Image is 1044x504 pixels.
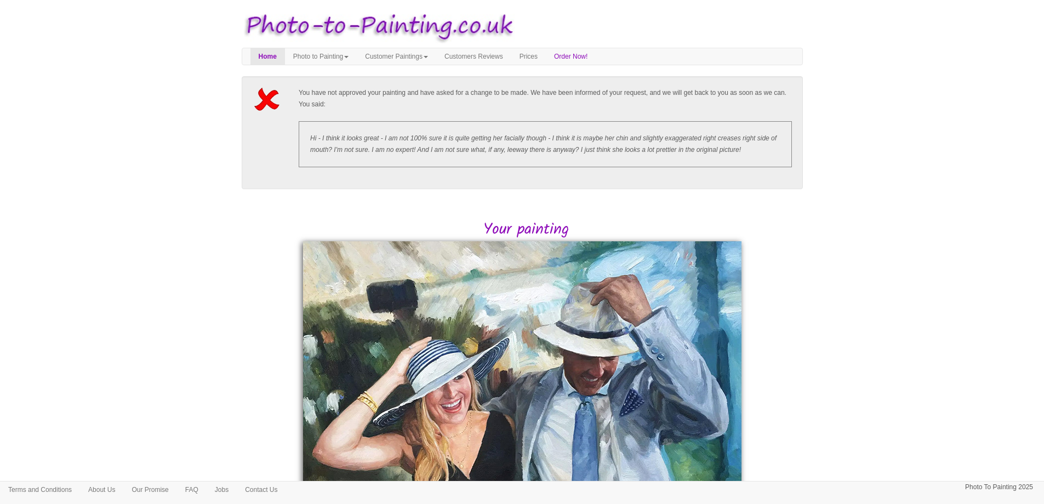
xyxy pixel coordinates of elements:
[546,48,596,65] a: Order Now!
[436,48,511,65] a: Customers Reviews
[357,48,436,65] a: Customer Paintings
[123,482,176,498] a: Our Promise
[237,482,286,498] a: Contact Us
[310,134,777,154] i: Hi - I think it looks great - I am not 100% sure it is quite getting her facially though - I thin...
[253,87,284,111] img: Not Approved
[177,482,207,498] a: FAQ
[285,48,357,65] a: Photo to Painting
[207,482,237,498] a: Jobs
[250,48,285,65] a: Home
[299,87,792,110] p: You have not approved your painting and have asked for a change to be made. We have been informed...
[250,222,803,239] h2: Your painting
[511,48,546,65] a: Prices
[965,482,1033,493] p: Photo To Painting 2025
[80,482,123,498] a: About Us
[236,5,517,48] img: Photo to Painting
